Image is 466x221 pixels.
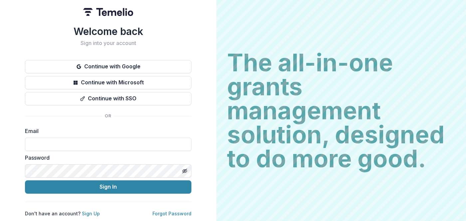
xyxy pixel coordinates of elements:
button: Continue with SSO [25,92,191,105]
label: Email [25,127,187,135]
label: Password [25,154,187,162]
h2: Sign into your account [25,40,191,46]
img: Temelio [83,8,133,16]
h1: Welcome back [25,25,191,37]
button: Continue with Microsoft [25,76,191,89]
p: Don't have an account? [25,210,100,217]
button: Toggle password visibility [179,166,190,176]
a: Forgot Password [152,211,191,216]
button: Continue with Google [25,60,191,73]
a: Sign Up [82,211,100,216]
button: Sign In [25,180,191,194]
